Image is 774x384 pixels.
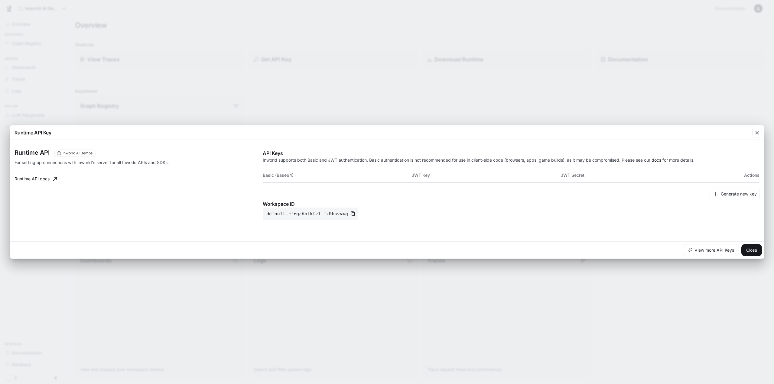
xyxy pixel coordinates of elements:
[652,157,661,163] a: docs
[15,159,197,166] p: For setting up connections with Inworld's server for all Inworld APIs and SDKs.
[263,157,759,163] p: Inworld supports both Basic and JWT authentication. Basic authentication is not recommended for u...
[741,244,762,256] button: Close
[263,208,358,220] button: default-rfrqz5ctkfzltjx9ksvvwg
[60,150,95,156] span: Inworld AI Demos
[561,168,710,182] th: JWT Secret
[15,129,51,136] p: Runtime API Key
[54,150,96,157] div: These keys will apply to your current workspace only
[12,173,59,185] a: Runtime API docs
[263,150,759,157] p: API Keys
[710,168,759,182] th: Actions
[15,150,50,156] h3: Runtime API
[412,168,561,182] th: JWT Key
[263,200,759,208] p: Workspace ID
[710,188,759,201] button: Generate new key
[263,168,412,182] th: Basic (Base64)
[683,244,739,256] button: View more API Keys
